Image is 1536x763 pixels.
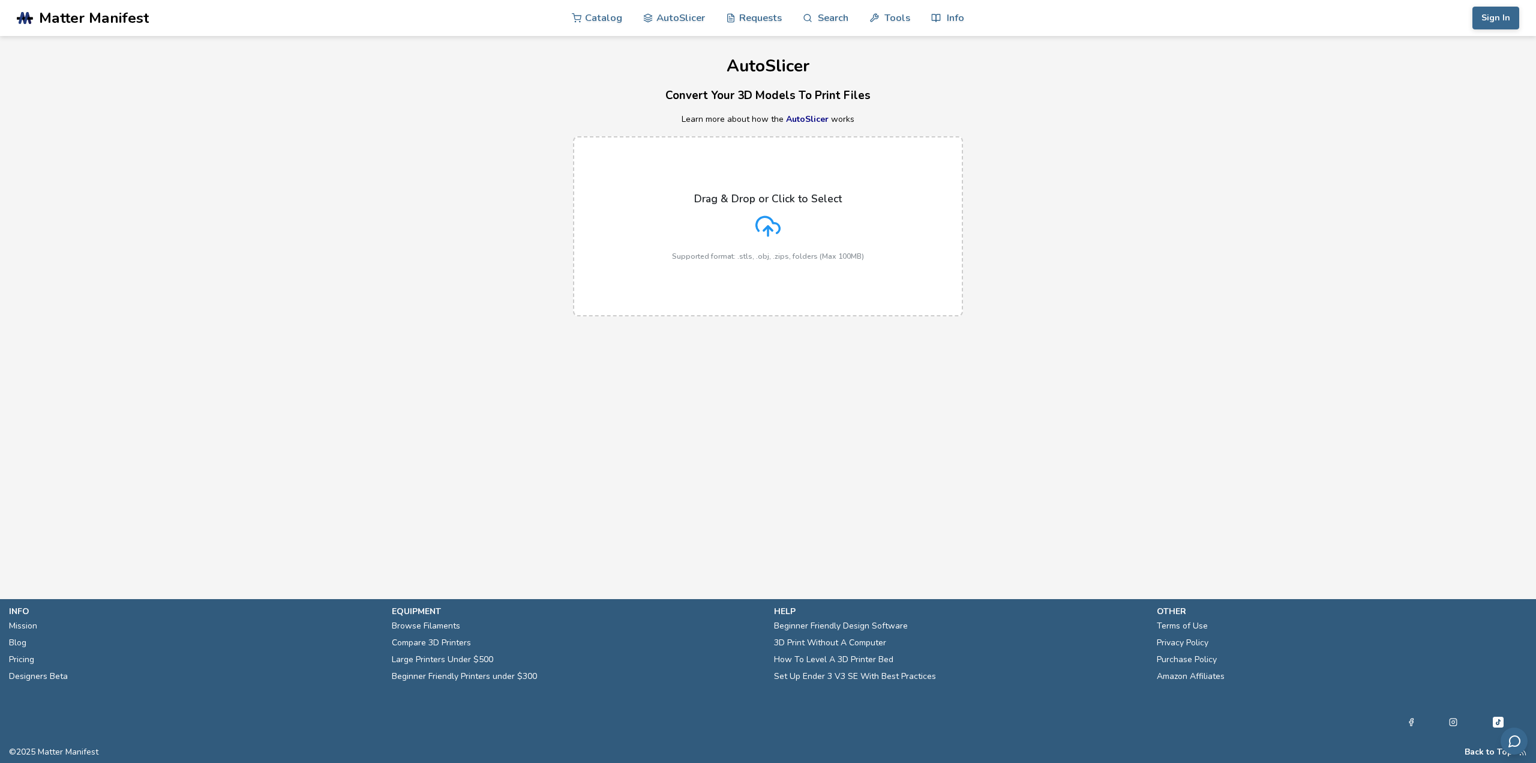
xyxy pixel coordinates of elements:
a: Beginner Friendly Design Software [774,618,908,635]
a: Instagram [1449,715,1457,729]
a: How To Level A 3D Printer Bed [774,651,893,668]
p: info [9,605,380,618]
span: Matter Manifest [39,10,149,26]
a: RSS Feed [1519,747,1527,757]
p: help [774,605,1145,618]
a: Mission [9,618,37,635]
a: Purchase Policy [1157,651,1217,668]
button: Send feedback via email [1501,728,1528,755]
a: AutoSlicer [786,113,829,125]
span: © 2025 Matter Manifest [9,747,98,757]
button: Back to Top [1465,747,1513,757]
p: other [1157,605,1528,618]
a: Privacy Policy [1157,635,1208,651]
a: Blog [9,635,26,651]
a: Pricing [9,651,34,668]
a: Facebook [1407,715,1415,729]
a: Designers Beta [9,668,68,685]
a: Tiktok [1491,715,1505,729]
a: Set Up Ender 3 V3 SE With Best Practices [774,668,936,685]
p: Drag & Drop or Click to Select [694,193,842,205]
a: Compare 3D Printers [392,635,471,651]
a: Amazon Affiliates [1157,668,1225,685]
a: Beginner Friendly Printers under $300 [392,668,537,685]
a: Large Printers Under $500 [392,651,493,668]
a: 3D Print Without A Computer [774,635,886,651]
p: equipment [392,605,763,618]
p: Supported format: .stls, .obj, .zips, folders (Max 100MB) [672,252,864,261]
a: Terms of Use [1157,618,1208,635]
button: Sign In [1472,7,1519,29]
a: Browse Filaments [392,618,460,635]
